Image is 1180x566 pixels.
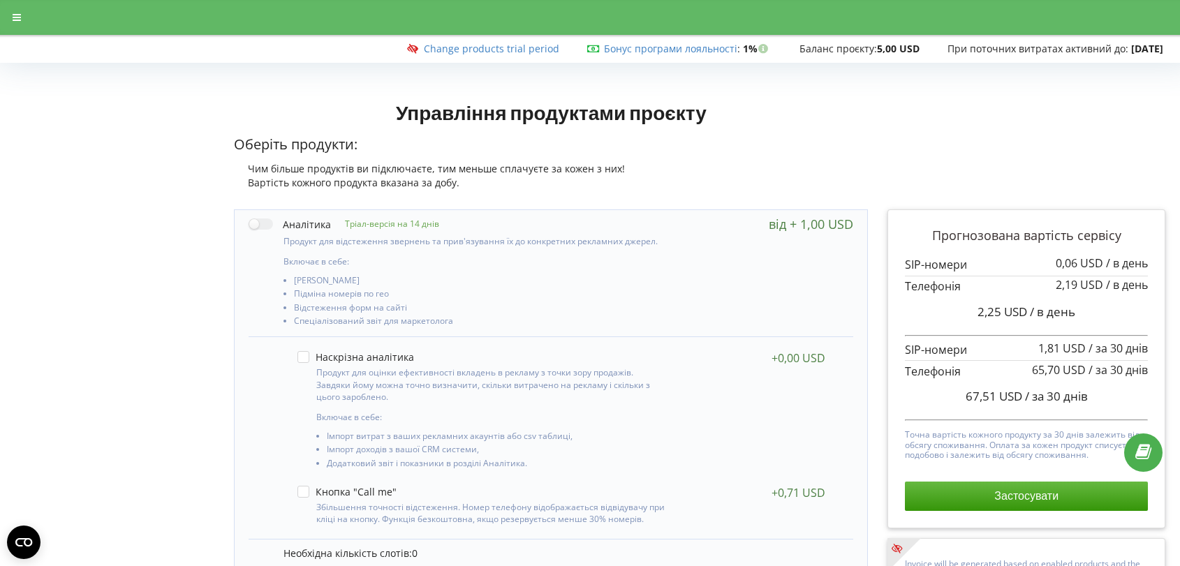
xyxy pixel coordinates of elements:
[769,217,853,231] div: від + 1,00 USD
[1089,341,1148,356] span: / за 30 днів
[905,227,1148,245] p: Прогнозована вартість сервісу
[905,482,1148,511] button: Застосувати
[1056,277,1103,292] span: 2,19 USD
[1025,388,1088,404] span: / за 30 днів
[905,364,1148,380] p: Телефонія
[905,257,1148,273] p: SIP-номери
[412,546,418,560] span: 0
[297,351,414,363] label: Наскрізна аналітика
[1106,277,1148,292] span: / в день
[1106,255,1148,271] span: / в день
[283,235,672,247] p: Продукт для відстеження звернень та прив'язування їх до конкретних рекламних джерел.
[316,411,667,423] p: Включає в себе:
[424,42,559,55] a: Change products trial period
[905,278,1148,295] p: Телефонія
[772,351,825,365] div: +0,00 USD
[331,218,439,230] p: Тріал-версія на 14 днів
[297,486,397,498] label: Кнопка "Call me"
[234,135,868,155] p: Оберіть продукти:
[283,546,839,560] p: Необхідна кількість слотів:
[294,276,672,289] li: [PERSON_NAME]
[947,42,1128,55] span: При поточних витратах активний до:
[877,42,920,55] strong: 5,00 USD
[234,100,868,125] h1: Управління продуктами проєкту
[604,42,737,55] a: Бонус програми лояльності
[743,42,772,55] strong: 1%
[1089,362,1148,378] span: / за 30 днів
[905,342,1148,358] p: SIP-номери
[234,162,868,176] div: Чим більше продуктів ви підключаєте, тим меньше сплачуєте за кожен з них!
[604,42,740,55] span: :
[294,289,672,302] li: Підміна номерів по гео
[234,176,868,190] div: Вартість кожного продукта вказана за добу.
[294,303,672,316] li: Відстеження форм на сайті
[966,388,1022,404] span: 67,51 USD
[249,217,331,232] label: Аналітика
[316,366,667,402] p: Продукт для оцінки ефективності вкладень в рекламу з точки зору продажів. Завдяки йому можна точн...
[7,526,40,559] button: Open CMP widget
[1131,42,1163,55] strong: [DATE]
[799,42,877,55] span: Баланс проєкту:
[327,431,667,445] li: Імпорт витрат з ваших рекламних акаунтів або csv таблиці,
[327,445,667,458] li: Імпорт доходів з вашої CRM системи,
[905,426,1148,460] p: Точна вартість кожного продукту за 30 днів залежить від обсягу споживання. Оплата за кожен продук...
[1032,362,1086,378] span: 65,70 USD
[1038,341,1086,356] span: 1,81 USD
[316,501,667,525] p: Збільшення точності відстеження. Номер телефону відображається відвідувачу при кліці на кнопку. Ф...
[1056,255,1103,271] span: 0,06 USD
[327,459,667,472] li: Додатковий звіт і показники в розділі Аналітика.
[772,486,825,500] div: +0,71 USD
[978,304,1027,320] span: 2,25 USD
[283,255,672,267] p: Включає в себе:
[1030,304,1075,320] span: / в день
[294,316,672,329] li: Спеціалізований звіт для маркетолога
